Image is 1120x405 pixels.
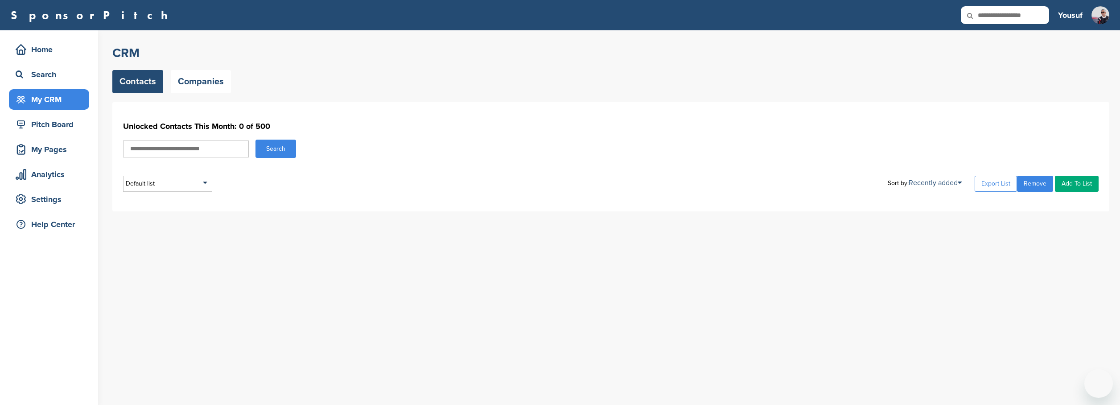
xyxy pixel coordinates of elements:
[13,166,89,182] div: Analytics
[1058,5,1083,25] a: Yousuf
[123,176,212,192] div: Default list
[888,179,962,186] div: Sort by:
[9,64,89,85] a: Search
[13,216,89,232] div: Help Center
[171,70,231,93] a: Companies
[112,45,1109,61] h2: CRM
[13,66,89,83] div: Search
[9,89,89,110] a: My CRM
[255,140,296,158] button: Search
[9,139,89,160] a: My Pages
[11,9,173,21] a: SponsorPitch
[1084,369,1113,398] iframe: Button to launch messaging window
[112,70,163,93] a: Contacts
[9,214,89,235] a: Help Center
[9,189,89,210] a: Settings
[909,178,962,187] a: Recently added
[123,118,1099,134] h1: Unlocked Contacts This Month: 0 of 500
[9,164,89,185] a: Analytics
[13,91,89,107] div: My CRM
[13,141,89,157] div: My Pages
[1058,9,1083,21] h3: Yousuf
[13,41,89,58] div: Home
[1017,176,1053,192] a: Remove
[1055,176,1099,192] a: Add To List
[975,176,1017,192] a: Export List
[13,116,89,132] div: Pitch Board
[9,39,89,60] a: Home
[9,114,89,135] a: Pitch Board
[13,191,89,207] div: Settings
